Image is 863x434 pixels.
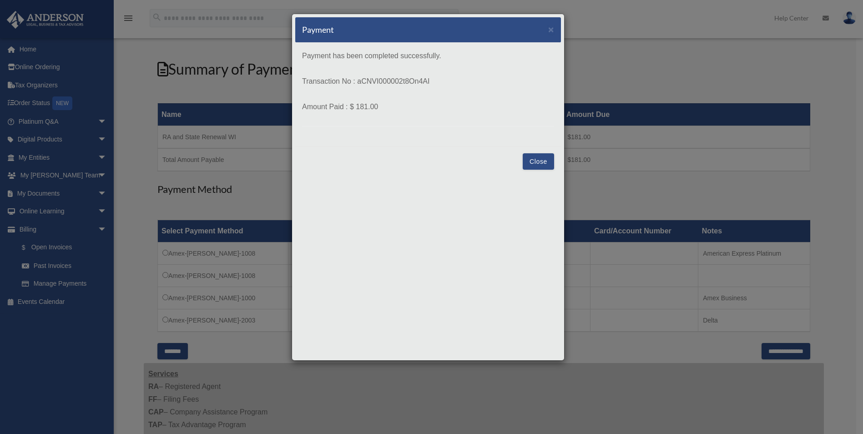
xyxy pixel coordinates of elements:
[302,24,334,35] h5: Payment
[523,153,554,170] button: Close
[302,101,554,113] p: Amount Paid : $ 181.00
[548,25,554,34] button: Close
[302,50,554,62] p: Payment has been completed successfully.
[302,75,554,88] p: Transaction No : aCNVI000002t8On4AI
[548,24,554,35] span: ×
